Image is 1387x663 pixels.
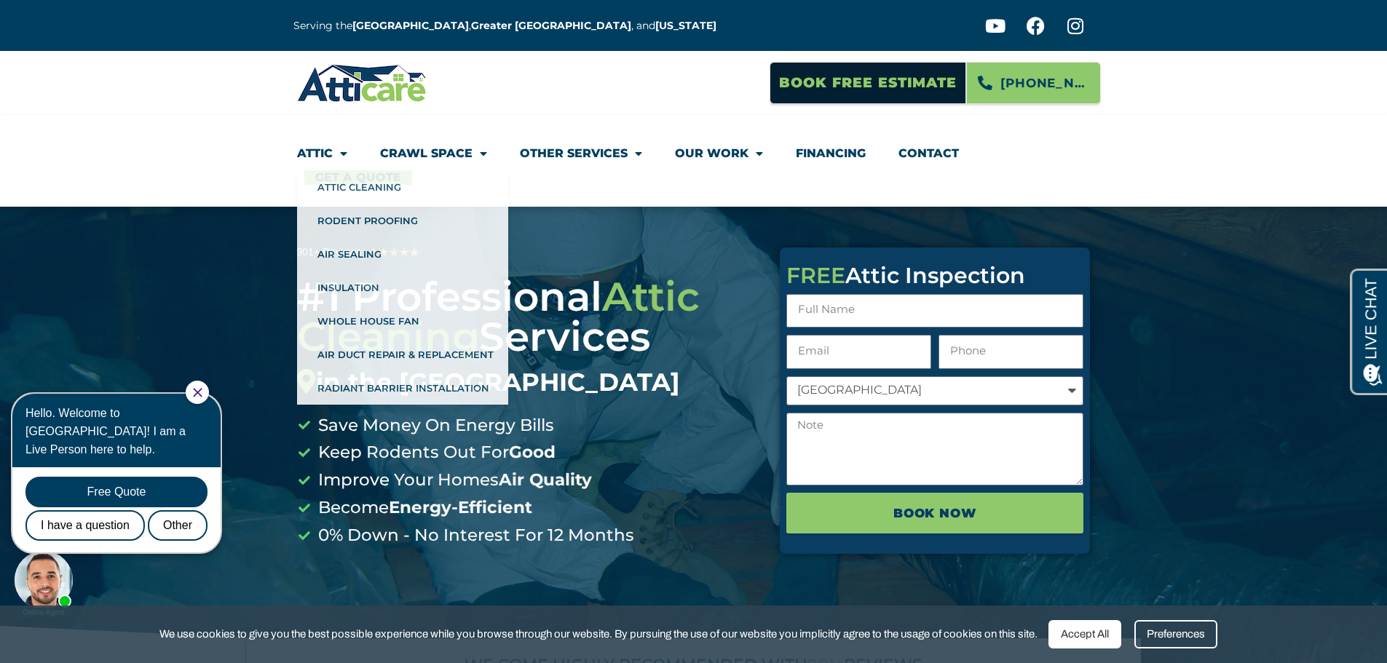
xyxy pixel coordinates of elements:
span: BOOK NOW [893,501,977,525]
span: FREE [786,262,845,289]
iframe: Chat Invitation [7,379,240,619]
a: Insulation [297,271,508,304]
a: Book Free Estimate [770,62,966,104]
a: Radiant Barrier Installation [297,371,508,405]
a: Attic Cleaning [297,170,508,204]
nav: Menu [297,137,1091,185]
span: We use cookies to give you the best possible experience while you browse through our website. By ... [159,625,1038,643]
div: in the [GEOGRAPHIC_DATA] [297,368,759,397]
ul: Attic [297,170,508,405]
a: Contact [898,137,959,170]
input: Email [786,335,931,369]
a: [PHONE_NUMBER] [966,62,1101,104]
a: Other Services [520,137,642,170]
a: Air Sealing [297,237,508,271]
span: [PHONE_NUMBER] [1000,71,1089,95]
div: #1 Professional Services [297,277,759,397]
a: Financing [796,137,866,170]
a: Rodent Proofing [297,204,508,237]
a: Our Work [675,137,763,170]
input: Only numbers and phone characters (#, -, *, etc) are accepted. [939,335,1083,369]
a: Crawl Space [380,137,487,170]
a: Attic [297,137,347,170]
a: Air Duct Repair & Replacement [297,338,508,371]
p: Serving the , , and [293,17,727,34]
a: [US_STATE] [655,19,716,32]
span: Save Money On Energy Bills [315,412,554,440]
span: Book Free Estimate [779,69,957,97]
a: [GEOGRAPHIC_DATA] [352,19,469,32]
b: Air Quality [499,469,592,490]
b: Energy-Efficient [389,497,532,517]
b: Good [509,442,556,462]
a: Greater [GEOGRAPHIC_DATA] [471,19,631,32]
div: Accept All [1048,620,1121,648]
div: Preferences [1134,620,1217,648]
span: Opens a chat window [36,12,117,30]
input: Full Name [786,294,1083,328]
span: 0% Down - No Interest For 12 Months [315,522,634,549]
span: Keep Rodents Out For [315,439,556,467]
span: Become [315,494,532,522]
div: Attic Inspection [786,265,1083,287]
a: Whole House Fan [297,304,508,338]
span: Improve Your Homes [315,467,592,494]
button: BOOK NOW [786,493,1083,533]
